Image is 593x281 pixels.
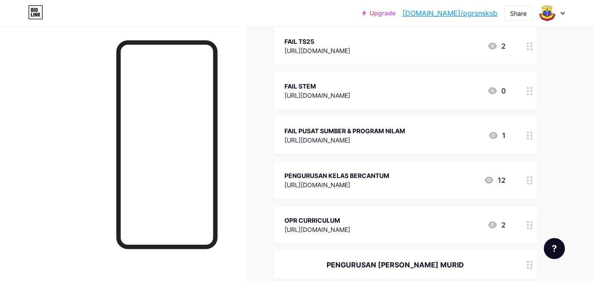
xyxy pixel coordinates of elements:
[284,216,350,225] div: OPR CURRICULUM
[284,171,389,180] div: PENGURUSAN KELAS BERCANTUM
[488,130,506,141] div: 1
[284,46,350,55] div: [URL][DOMAIN_NAME]
[510,9,527,18] div: Share
[284,260,506,270] div: PENGURUSAN [PERSON_NAME] MURID
[284,225,350,234] div: [URL][DOMAIN_NAME]
[487,41,506,51] div: 2
[487,85,506,96] div: 0
[539,5,556,21] img: pgrsnsksb
[362,10,395,17] a: Upgrade
[487,220,506,230] div: 2
[484,175,506,185] div: 12
[284,37,350,46] div: FAIL TS25
[284,126,405,135] div: FAIL PUSAT SUMBER & PROGRAM NILAM
[284,180,389,189] div: [URL][DOMAIN_NAME]
[403,8,497,18] a: [DOMAIN_NAME]/pgrsnsksb
[284,135,405,145] div: [URL][DOMAIN_NAME]
[284,82,350,91] div: FAIL STEM
[284,91,350,100] div: [URL][DOMAIN_NAME]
